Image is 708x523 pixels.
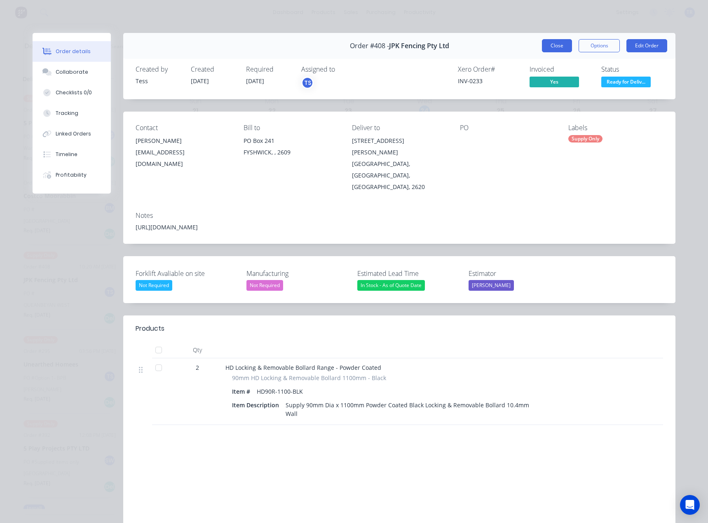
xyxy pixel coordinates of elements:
[33,103,111,124] button: Tracking
[357,280,425,291] div: In Stock - As of Quote Date
[33,62,111,82] button: Collaborate
[246,77,264,85] span: [DATE]
[56,68,88,76] div: Collaborate
[246,280,283,291] div: Not Required
[136,324,164,334] div: Products
[246,65,291,73] div: Required
[33,165,111,185] button: Profitability
[196,363,199,372] span: 2
[56,89,92,96] div: Checklists 0/0
[232,374,386,382] span: 90mm HD Locking & Removable Bollard 1100mm - Black
[244,135,338,147] div: PO Box 241
[136,212,663,219] div: Notes
[136,223,663,231] div: [URL][DOMAIN_NAME]
[136,135,230,170] div: [PERSON_NAME][EMAIL_ADDRESS][DOMAIN_NAME]
[301,65,384,73] div: Assigned to
[458,65,520,73] div: Xero Order #
[232,399,282,411] div: Item Description
[301,77,314,89] button: TS
[352,158,447,193] div: [GEOGRAPHIC_DATA], [GEOGRAPHIC_DATA], [GEOGRAPHIC_DATA], 2620
[244,135,338,161] div: PO Box 241FYSHWICK, , 2609
[136,147,230,170] div: [EMAIL_ADDRESS][DOMAIN_NAME]
[191,65,236,73] div: Created
[136,65,181,73] div: Created by
[33,124,111,144] button: Linked Orders
[469,280,514,291] div: [PERSON_NAME]
[136,124,230,132] div: Contact
[136,77,181,85] div: Tess
[136,135,230,147] div: [PERSON_NAME]
[469,269,572,278] label: Estimator
[601,65,663,73] div: Status
[33,41,111,62] button: Order details
[244,147,338,158] div: FYSHWICK, , 2609
[246,269,349,278] label: Manufacturing
[579,39,620,52] button: Options
[282,399,542,420] div: Supply 90mm Dia x 1100mm Powder Coated Black Locking & Removable Bollard 10.4mm Wall
[33,144,111,165] button: Timeline
[232,385,253,397] div: Item #
[626,39,667,52] button: Edit Order
[191,77,209,85] span: [DATE]
[458,77,520,85] div: INV-0233
[244,124,338,132] div: Bill to
[56,171,87,179] div: Profitability
[601,77,651,89] button: Ready for Deliv...
[56,110,78,117] div: Tracking
[352,135,447,158] div: [STREET_ADDRESS][PERSON_NAME]
[389,42,449,50] span: JPK Fencing Pty Ltd
[56,130,91,138] div: Linked Orders
[530,77,579,87] span: Yes
[33,82,111,103] button: Checklists 0/0
[568,135,603,142] div: Supply Only
[542,39,572,52] button: Close
[350,42,389,50] span: Order #408 -
[136,269,239,278] label: Forklift Avaliable on site
[225,364,381,371] span: HD Locking & Removable Bollard Range - Powder Coated
[601,77,651,87] span: Ready for Deliv...
[568,124,663,132] div: Labels
[253,385,306,397] div: HD90R-1100-BLK
[357,269,460,278] label: Estimated Lead Time
[680,495,700,515] div: Open Intercom Messenger
[530,65,591,73] div: Invoiced
[56,48,91,55] div: Order details
[352,135,447,193] div: [STREET_ADDRESS][PERSON_NAME][GEOGRAPHIC_DATA], [GEOGRAPHIC_DATA], [GEOGRAPHIC_DATA], 2620
[352,124,447,132] div: Deliver to
[136,280,172,291] div: Not Required
[173,342,222,358] div: Qty
[56,151,77,158] div: Timeline
[460,124,555,132] div: PO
